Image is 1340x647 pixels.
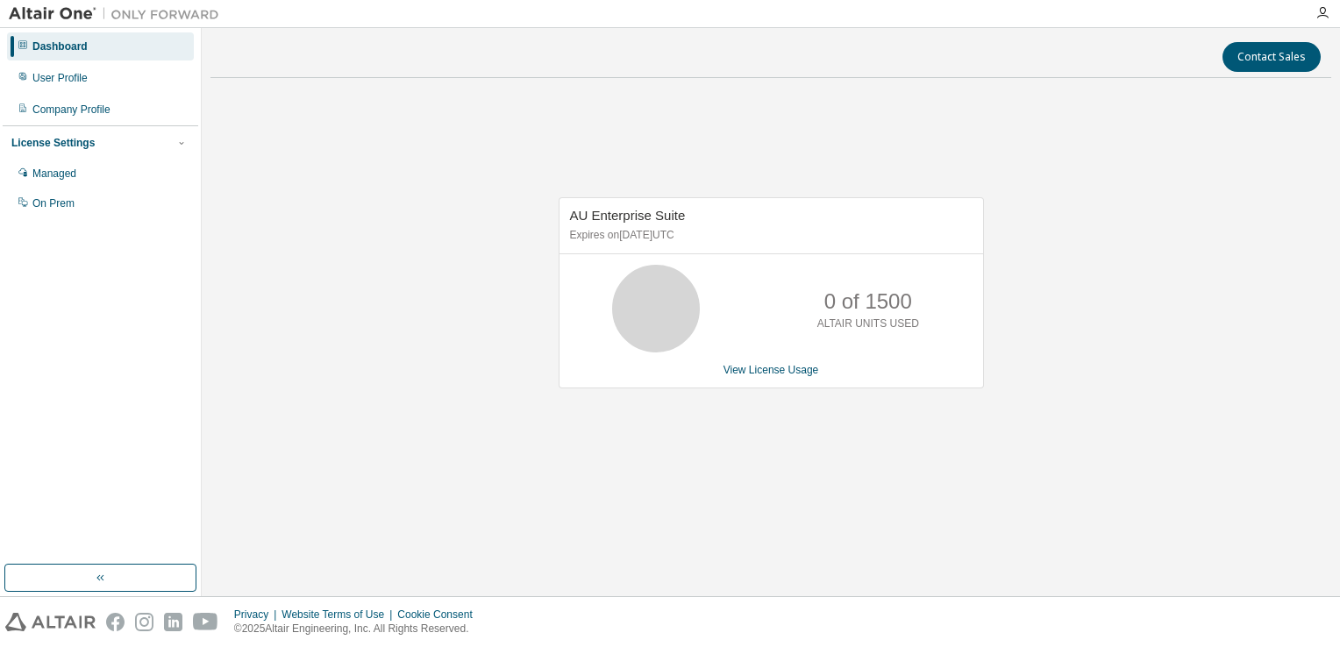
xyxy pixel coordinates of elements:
[234,622,483,636] p: © 2025 Altair Engineering, Inc. All Rights Reserved.
[32,103,110,117] div: Company Profile
[570,228,968,243] p: Expires on [DATE] UTC
[32,71,88,85] div: User Profile
[9,5,228,23] img: Altair One
[135,613,153,631] img: instagram.svg
[723,364,819,376] a: View License Usage
[397,608,482,622] div: Cookie Consent
[817,316,919,331] p: ALTAIR UNITS USED
[32,39,88,53] div: Dashboard
[234,608,282,622] div: Privacy
[5,613,96,631] img: altair_logo.svg
[164,613,182,631] img: linkedin.svg
[824,287,912,316] p: 0 of 1500
[32,167,76,181] div: Managed
[282,608,397,622] div: Website Terms of Use
[570,208,686,223] span: AU Enterprise Suite
[193,613,218,631] img: youtube.svg
[32,196,75,210] div: On Prem
[1222,42,1321,72] button: Contact Sales
[106,613,125,631] img: facebook.svg
[11,136,95,150] div: License Settings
